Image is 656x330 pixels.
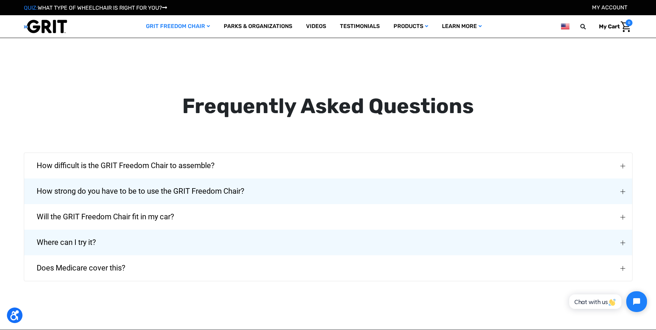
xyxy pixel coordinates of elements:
[621,21,631,32] img: Cart
[24,4,167,11] a: QUIZ:WHAT TYPE OF WHEELCHAIR IS RIGHT FOR YOU?
[435,15,489,38] a: Learn More
[24,178,632,204] button: How strong do you have to be to use the GRIT Freedom Chair?
[620,240,625,245] img: Where can I try it?
[26,204,184,229] span: Will the GRIT Freedom Chair fit in my car?
[387,15,435,38] a: Products
[26,153,225,178] span: How difficult is the GRIT Freedom Chair to assemble?
[26,179,255,204] span: How strong do you have to be to use the GRIT Freedom Chair?
[26,256,136,281] span: Does Medicare cover this?
[24,91,632,122] div: Frequently Asked Questions
[561,22,569,31] img: us.png
[139,15,217,38] a: GRIT Freedom Chair
[24,4,38,11] span: QUIZ:
[583,19,594,34] input: Search
[562,285,653,318] iframe: Tidio Chat
[594,19,632,34] a: Cart with 0 items
[24,255,632,281] button: Does Medicare cover this?
[24,153,632,178] button: How difficult is the GRIT Freedom Chair to assemble?
[26,230,106,255] span: Where can I try it?
[24,204,632,230] button: Will the GRIT Freedom Chair fit in my car?
[217,15,299,38] a: Parks & Organizations
[620,215,625,220] img: Will the GRIT Freedom Chair fit in my car?
[620,189,625,194] img: How strong do you have to be to use the GRIT Freedom Chair?
[620,266,625,271] img: Does Medicare cover this?
[24,230,632,255] button: Where can I try it?
[620,164,625,168] img: How difficult is the GRIT Freedom Chair to assemble?
[599,23,620,30] span: My Cart
[299,15,333,38] a: Videos
[592,4,627,11] a: Account
[626,19,632,26] span: 0
[333,15,387,38] a: Testimonials
[24,19,67,34] img: GRIT All-Terrain Wheelchair and Mobility Equipment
